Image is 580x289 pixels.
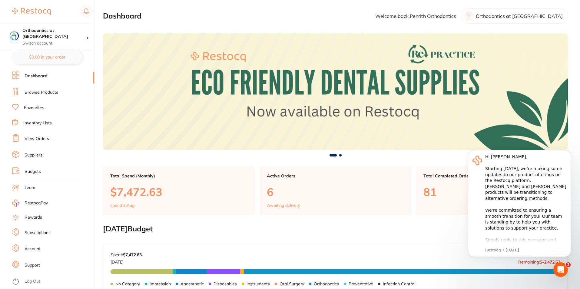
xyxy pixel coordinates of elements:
span: 3 [566,262,571,267]
p: Orthodontics [314,281,339,286]
button: Log Out [12,277,92,287]
p: [DATE] [111,257,142,264]
a: Suppliers [25,152,42,158]
p: Welcome back, Penrith Orthodontics [375,13,456,19]
p: Anaesthetic [181,281,204,286]
h2: Dashboard [103,12,141,20]
a: Active Orders6Awaiting delivery [260,166,411,215]
p: Oral Surgery [280,281,304,286]
a: Log Out [25,278,40,284]
a: Total Spend (Monthly)$7,472.63spend inAug [103,166,255,215]
p: Orthodontics at [GEOGRAPHIC_DATA] [476,13,563,19]
p: $7,472.63 [110,186,247,198]
p: Total Spend (Monthly) [110,173,247,178]
p: Infection Control [383,281,415,286]
p: Spent: [111,252,142,257]
a: Support [25,262,40,268]
p: Disposables [214,281,237,286]
h4: Orthodontics at Penrith [22,28,86,39]
button: $0.00 in your order [12,50,82,64]
iframe: Intercom live chat [553,262,568,277]
img: Restocq Logo [12,8,51,15]
iframe: Intercom notifications message [459,141,580,273]
a: Rewards [25,214,42,220]
a: Account [25,246,41,252]
p: Active Orders [267,173,404,178]
img: Orthodontics at Penrith [9,31,19,41]
p: No Category [115,281,140,286]
p: 81 [423,186,561,198]
p: Impression [150,281,171,286]
a: RestocqPay [12,200,48,207]
a: Total Completed Orders81 [416,166,568,215]
span: RestocqPay [25,200,48,206]
p: Preventative [349,281,373,286]
a: Inventory Lists [23,120,52,126]
p: Total Completed Orders [423,173,561,178]
a: Restocq Logo [12,5,51,18]
p: Message from Restocq, sent 3d ago [26,106,108,112]
img: Dashboard [103,33,568,150]
div: Hi [PERSON_NAME], ​ Starting [DATE], we’re making some updates to our product offerings on the Re... [26,13,108,156]
p: spend in Aug [110,203,134,208]
a: Team [25,185,35,191]
a: Dashboard [25,73,48,79]
a: Favourites [24,105,44,111]
p: Awaiting delivery [267,203,300,208]
a: Subscriptions [25,230,51,236]
a: View Orders [25,136,49,142]
a: Browse Products [25,89,58,96]
strong: $7,472.63 [123,252,142,257]
img: RestocqPay [12,200,19,207]
a: Budgets [25,169,41,175]
h2: [DATE] Budget [103,225,568,233]
p: Switch account [22,40,86,46]
p: 6 [267,186,404,198]
p: Instruments [247,281,270,286]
